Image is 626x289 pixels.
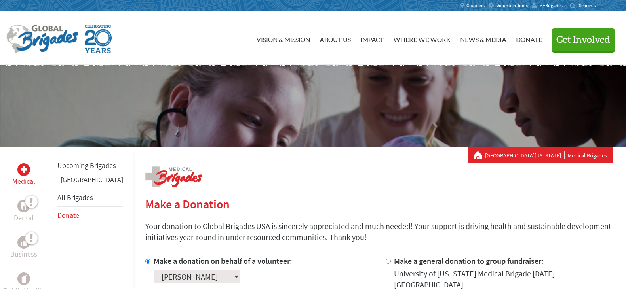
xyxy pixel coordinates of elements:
[12,163,35,187] a: MedicalMedical
[21,202,27,210] img: Dental
[21,166,27,173] img: Medical
[256,18,310,59] a: Vision & Mission
[21,239,27,246] img: Business
[57,211,79,220] a: Donate
[552,28,615,51] button: Get Involved
[145,197,613,211] h2: Make a Donation
[21,275,27,283] img: Public Health
[579,2,601,8] input: Search...
[460,18,506,59] a: News & Media
[360,18,384,59] a: Impact
[516,18,542,59] a: Donate
[17,200,30,212] div: Dental
[393,18,451,59] a: Where We Work
[474,151,607,159] div: Medical Brigades
[57,161,116,170] a: Upcoming Brigades
[17,236,30,249] div: Business
[57,157,123,174] li: Upcoming Brigades
[57,193,93,202] a: All Brigades
[466,2,485,9] span: Chapters
[17,272,30,285] div: Public Health
[539,2,563,9] span: MyBrigades
[556,35,610,45] span: Get Involved
[12,176,35,187] p: Medical
[154,256,292,266] label: Make a donation on behalf of a volunteer:
[57,207,123,224] li: Donate
[61,175,123,184] a: [GEOGRAPHIC_DATA]
[145,166,202,187] img: logo-medical.png
[497,2,528,9] span: Volunteer Tools
[14,200,34,223] a: DentalDental
[485,151,565,159] a: [GEOGRAPHIC_DATA][US_STATE]
[10,236,37,260] a: BusinessBusiness
[57,189,123,207] li: All Brigades
[57,174,123,189] li: Guatemala
[6,25,78,53] img: Global Brigades Logo
[17,163,30,176] div: Medical
[145,221,613,243] p: Your donation to Global Brigades USA is sincerely appreciated and much needed! Your support is dr...
[394,256,544,266] label: Make a general donation to group fundraiser:
[320,18,351,59] a: About Us
[14,212,34,223] p: Dental
[10,249,37,260] p: Business
[85,25,112,53] img: Global Brigades Celebrating 20 Years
